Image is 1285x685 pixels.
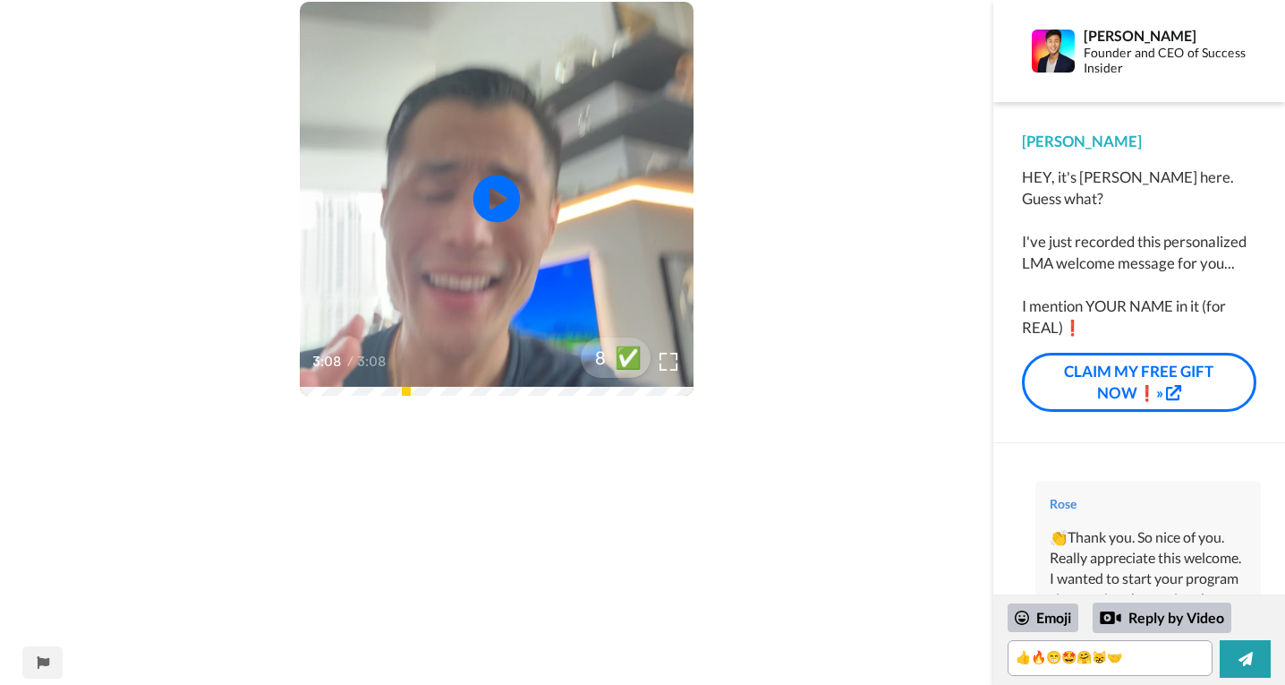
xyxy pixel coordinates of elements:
[1100,607,1121,629] div: Reply by Video
[1050,527,1247,629] div: 👏Thank you. So nice of you. Really appreciate this welcome. I wanted to start your program since ...
[1008,604,1078,632] div: Emoji
[581,338,651,378] button: 8✅
[1022,353,1256,413] a: CLAIM MY FREE GIFT NOW❗»
[1050,495,1247,513] div: Rose
[357,351,388,372] span: 3:08
[1022,167,1256,338] div: HEY, it's [PERSON_NAME] here. Guess what? I've just recorded this personalized LMA welcome messag...
[1022,131,1256,152] div: [PERSON_NAME]
[1032,30,1075,73] img: Profile Image
[606,343,651,372] span: ✅
[347,351,353,372] span: /
[1084,27,1255,44] div: [PERSON_NAME]
[1008,640,1213,676] textarea: 👍🔥😁🤩🤗😸🤝
[581,345,606,370] span: 8
[1093,603,1231,633] div: Reply by Video
[1084,46,1255,76] div: Founder and CEO of Success Insider
[312,351,344,372] span: 3:08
